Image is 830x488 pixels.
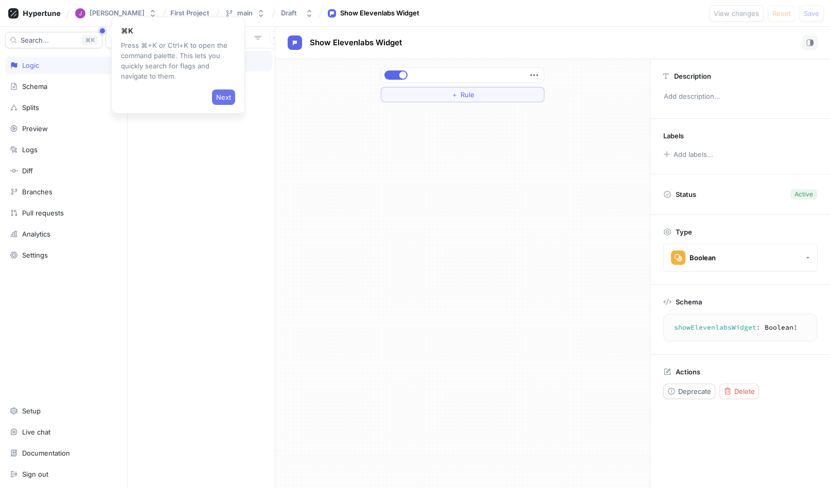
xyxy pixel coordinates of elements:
[663,384,715,399] button: Deprecate
[22,449,70,457] div: Documentation
[676,228,692,236] p: Type
[674,72,711,80] p: Description
[22,209,64,217] div: Pull requests
[22,167,33,175] div: Diff
[281,9,297,17] div: Draft
[90,9,145,17] div: [PERSON_NAME]
[663,244,818,272] button: Boolean
[663,132,684,140] p: Labels
[82,35,98,45] div: K
[804,10,819,16] span: Save
[714,10,759,16] span: View changes
[451,92,458,98] span: ＋
[71,4,161,23] button: User[PERSON_NAME]
[22,82,47,91] div: Schema
[22,428,50,436] div: Live chat
[734,388,755,394] span: Delete
[794,190,813,199] div: Active
[461,92,474,98] span: Rule
[799,5,824,22] button: Save
[22,124,48,133] div: Preview
[22,61,39,69] div: Logic
[121,40,235,81] p: Press ⌘+K or Ctrl+K to open the command palette. This lets you quickly search for flags and navig...
[768,5,795,22] button: Reset
[676,368,700,376] p: Actions
[676,298,702,306] p: Schema
[237,9,253,17] div: main
[22,146,38,154] div: Logs
[709,5,764,22] button: View changes
[22,470,48,478] div: Sign out
[277,5,317,22] button: Draft
[676,187,696,202] p: Status
[22,103,39,112] div: Splits
[22,188,52,196] div: Branches
[660,148,716,161] button: Add labels...
[221,5,269,22] button: main
[5,444,122,462] a: Documentation
[22,251,48,259] div: Settings
[170,9,209,16] span: First Project
[719,384,759,399] button: Delete
[5,32,102,48] button: Search...K
[772,10,790,16] span: Reset
[75,8,85,19] img: User
[121,25,235,36] p: ⌘K
[310,39,402,47] span: Show Elevenlabs Widget
[22,407,41,415] div: Setup
[690,254,716,262] div: Boolean
[659,88,821,105] p: Add description...
[21,37,49,43] span: Search...
[381,87,544,102] button: ＋Rule
[678,388,711,394] span: Deprecate
[340,8,419,19] div: Show Elevenlabs Widget
[668,318,813,337] textarea: showElevenlabsWidget: Boolean!
[22,230,50,238] div: Analytics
